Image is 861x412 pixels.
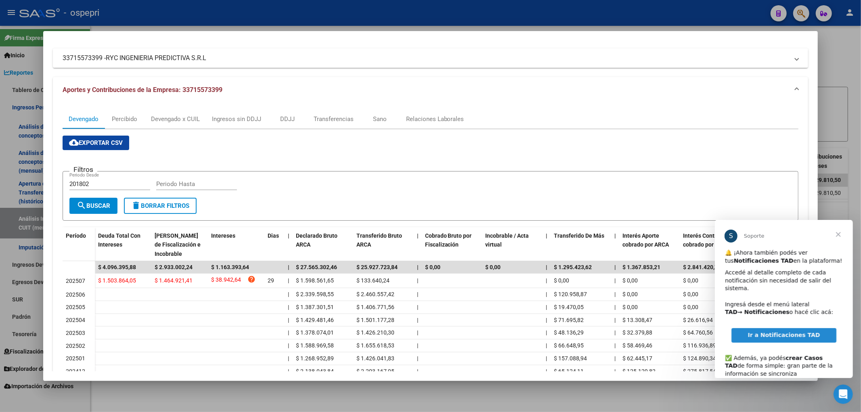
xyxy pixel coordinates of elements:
[554,277,570,284] span: $ 0,00
[623,342,653,349] span: $ 58.469,46
[623,329,653,336] span: $ 32.379,88
[98,264,136,270] span: $ 4.096.395,88
[554,342,584,349] span: $ 66.648,95
[296,277,334,284] span: $ 1.598.561,65
[264,227,285,263] datatable-header-cell: Dias
[551,227,612,263] datatable-header-cell: Transferido De Más
[353,227,414,263] datatable-header-cell: Transferido Bruto ARCA
[268,232,279,239] span: Dias
[112,115,137,123] div: Percibido
[288,342,289,349] span: |
[683,355,716,362] span: $ 124.890,34
[155,232,201,257] span: [PERSON_NAME] de Fiscalización e Incobrable
[212,115,261,123] div: Ingresos sin DDJJ
[683,342,716,349] span: $ 116.936,89
[615,291,616,297] span: |
[486,232,529,248] span: Incobrable / Acta virtual
[285,227,293,263] datatable-header-cell: |
[554,264,592,270] span: $ 1.295.423,62
[356,355,394,362] span: $ 1.426.041,83
[66,317,85,323] span: 202504
[546,264,548,270] span: |
[356,304,394,310] span: $ 1.406.771,56
[683,291,699,297] span: $ 0,00
[623,277,638,284] span: $ 0,00
[288,277,289,284] span: |
[417,264,419,270] span: |
[683,368,716,374] span: $ 275.817,54
[69,138,79,147] mat-icon: cloud_download
[356,232,402,248] span: Transferido Bruto ARCA
[288,329,289,336] span: |
[373,115,387,123] div: Sano
[546,232,548,239] span: |
[546,355,547,362] span: |
[680,227,741,263] datatable-header-cell: Interés Contribución cobrado por ARCA
[314,115,354,123] div: Transferencias
[417,277,418,284] span: |
[95,227,151,263] datatable-header-cell: Deuda Total Con Intereses
[66,368,85,374] span: 202412
[417,368,418,374] span: |
[155,277,193,284] span: $ 1.464.921,41
[66,355,85,362] span: 202501
[612,227,620,263] datatable-header-cell: |
[69,198,117,214] button: Buscar
[683,232,736,248] span: Interés Contribución cobrado por ARCA
[615,355,616,362] span: |
[293,227,353,263] datatable-header-cell: Declarado Bruto ARCA
[98,232,140,248] span: Deuda Total Con Intereses
[296,317,334,323] span: $ 1.429.481,46
[546,342,547,349] span: |
[683,277,699,284] span: $ 0,00
[288,368,289,374] span: |
[268,277,274,284] span: 29
[417,304,418,310] span: |
[414,227,422,263] datatable-header-cell: |
[356,317,394,323] span: $ 1.501.177,28
[63,136,129,150] button: Exportar CSV
[683,317,713,323] span: $ 26.616,94
[296,342,334,349] span: $ 1.588.969,58
[425,264,440,270] span: $ 0,00
[546,329,547,336] span: |
[247,275,256,283] i: help
[66,343,85,349] span: 202502
[288,355,289,362] span: |
[615,304,616,310] span: |
[620,227,680,263] datatable-header-cell: Interés Aporte cobrado por ARCA
[623,368,656,374] span: $ 125.129,82
[296,304,334,310] span: $ 1.387.301,51
[425,232,472,248] span: Cobrado Bruto por Fiscalización
[66,278,85,284] span: 202507
[151,227,208,263] datatable-header-cell: Deuda Bruta Neto de Fiscalización e Incobrable
[356,291,394,297] span: $ 2.460.557,42
[77,201,86,210] mat-icon: search
[69,139,123,146] span: Exportar CSV
[623,291,638,297] span: $ 0,00
[66,291,85,298] span: 202506
[554,232,605,239] span: Transferido De Más
[417,291,418,297] span: |
[623,232,669,248] span: Interés Aporte cobrado por ARCA
[288,232,289,239] span: |
[208,227,264,263] datatable-header-cell: Intereses
[543,227,551,263] datatable-header-cell: |
[296,355,334,362] span: $ 1.268.952,89
[53,48,809,68] mat-expansion-panel-header: 33715573399 -RYC INGENIERIA PREDICTIVA S.R.L
[280,115,295,123] div: DDJJ
[288,264,289,270] span: |
[63,86,222,94] span: Aportes y Contribuciones de la Empresa: 33715573399
[131,201,141,210] mat-icon: delete
[683,329,713,336] span: $ 64.760,56
[623,317,653,323] span: $ 13.308,47
[296,232,337,248] span: Declarado Bruto ARCA
[417,232,419,239] span: |
[615,232,616,239] span: |
[63,53,789,63] mat-panel-title: 33715573399 -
